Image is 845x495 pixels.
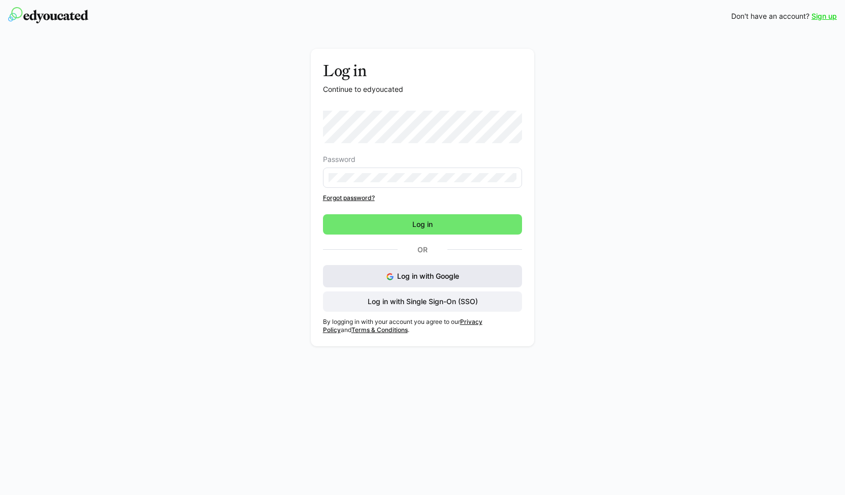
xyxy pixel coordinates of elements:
span: Don't have an account? [731,11,809,21]
a: Privacy Policy [323,318,482,334]
p: By logging in with your account you agree to our and . [323,318,523,334]
p: Or [398,243,447,257]
button: Log in with Single Sign-On (SSO) [323,291,523,312]
button: Log in with Google [323,265,523,287]
img: edyoucated [8,7,88,23]
button: Log in [323,214,523,235]
a: Forgot password? [323,194,523,202]
h3: Log in [323,61,523,80]
p: Continue to edyoucated [323,84,523,94]
a: Sign up [811,11,837,21]
span: Log in [411,219,434,229]
a: Terms & Conditions [351,326,408,334]
span: Password [323,155,355,163]
span: Log in with Google [397,272,459,280]
span: Log in with Single Sign-On (SSO) [366,296,479,307]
